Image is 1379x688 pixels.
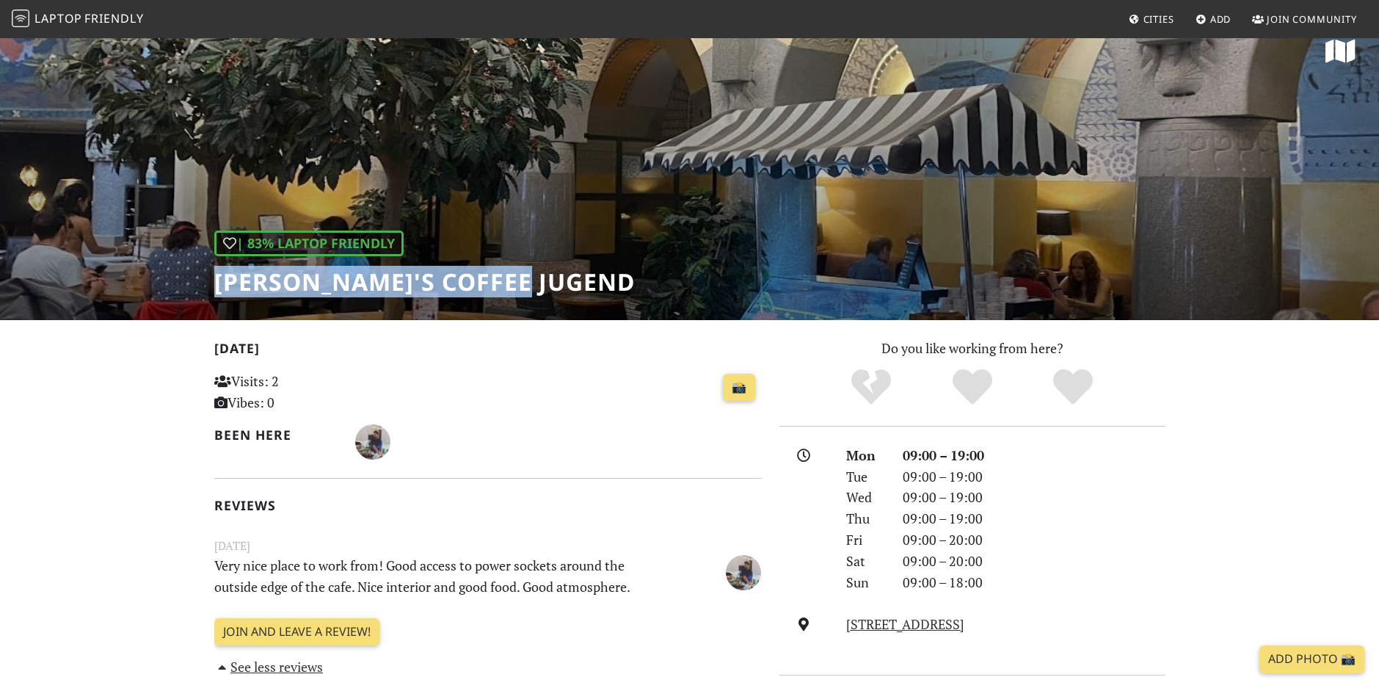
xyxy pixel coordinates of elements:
[1246,6,1363,32] a: Join Community
[922,367,1023,408] div: Yes
[837,508,893,529] div: Thu
[846,615,964,633] a: [STREET_ADDRESS]
[837,466,893,488] div: Tue
[214,268,635,296] h1: [PERSON_NAME]'s Coffee Jugend
[214,427,338,443] h2: Been here
[726,555,761,590] img: 4473-perry.jpg
[894,466,1174,488] div: 09:00 – 19:00
[894,487,1174,508] div: 09:00 – 19:00
[1022,367,1124,408] div: Definitely!
[355,424,390,460] img: 4473-perry.jpg
[214,498,762,513] h2: Reviews
[214,341,762,362] h2: [DATE]
[837,487,893,508] div: Wed
[214,658,324,676] a: See less reviews
[837,551,893,572] div: Sat
[837,445,893,466] div: Mon
[355,432,390,449] span: Perry Mitchell
[205,537,771,555] small: [DATE]
[214,618,379,646] a: Join and leave a review!
[894,529,1174,551] div: 09:00 – 20:00
[1143,12,1174,26] span: Cities
[894,551,1174,572] div: 09:00 – 20:00
[1190,6,1237,32] a: Add
[779,338,1165,359] p: Do you like working from here?
[894,508,1174,529] div: 09:00 – 19:00
[1210,12,1231,26] span: Add
[723,374,755,402] a: 📸
[205,555,677,598] p: Very nice place to work from! Good access to power sockets around the outside edge of the cafe. N...
[821,367,922,408] div: No
[12,7,144,32] a: LaptopFriendly LaptopFriendly
[894,572,1174,593] div: 09:00 – 18:00
[837,572,893,593] div: Sun
[214,231,404,256] div: | 83% Laptop Friendly
[726,562,761,579] span: Perry Mitchell
[1123,6,1180,32] a: Cities
[837,529,893,551] div: Fri
[84,10,143,26] span: Friendly
[894,445,1174,466] div: 09:00 – 19:00
[1267,12,1357,26] span: Join Community
[214,371,385,413] p: Visits: 2 Vibes: 0
[34,10,82,26] span: Laptop
[12,10,29,27] img: LaptopFriendly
